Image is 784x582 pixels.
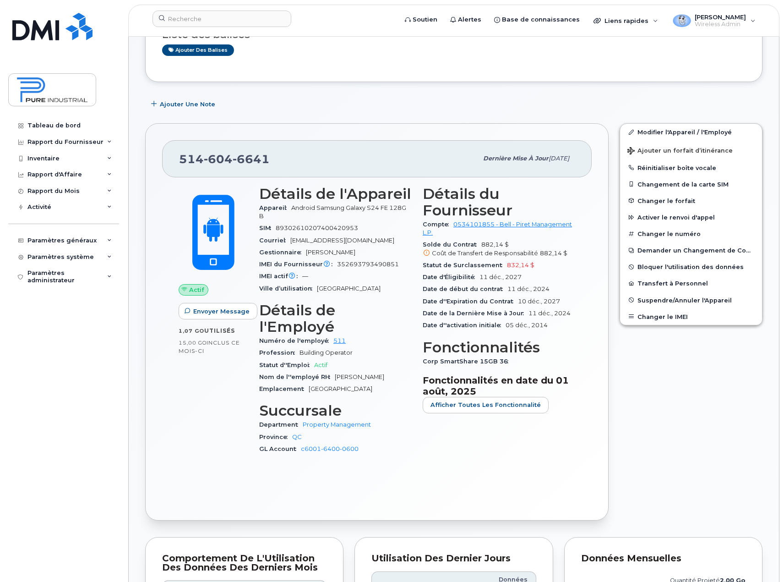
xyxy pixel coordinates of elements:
[259,362,314,368] span: Statut d''Emploi
[695,21,746,28] span: Wireless Admin
[259,204,291,211] span: Appareil
[259,445,301,452] span: GL Account
[162,44,234,56] a: Ajouter des balises
[502,15,580,24] span: Base de connaissances
[335,373,384,380] span: [PERSON_NAME]
[637,214,715,221] span: Activer le renvoi d'appel
[620,124,762,140] a: Modifier l'Appareil / l'Employé
[423,221,572,236] a: 0534101855 - Bell - Piret Management L.P.
[423,339,575,356] h3: Fonctionnalités
[507,286,550,292] span: 11 déc., 2024
[259,434,292,440] span: Province
[488,11,586,29] a: Base de connaissances
[259,273,302,280] span: IMEI actif
[549,155,569,162] span: [DATE]
[458,15,481,24] span: Alertes
[620,292,762,308] button: Suspendre/Annuler l'Appareil
[152,11,291,27] input: Recherche
[317,285,381,292] span: [GEOGRAPHIC_DATA]
[179,339,240,354] span: inclus ce mois-ci
[259,385,309,392] span: Emplacement
[259,402,412,419] h3: Succursale
[423,322,506,329] span: Date d''activation initiale
[479,274,522,280] span: 11 déc., 2027
[423,186,575,219] h3: Détails du Fournisseur
[398,11,444,29] a: Soutien
[162,29,746,40] h3: Liste des balises
[189,286,204,294] span: Actif
[587,11,664,30] div: Liens rapides
[627,147,733,156] span: Ajouter un forfait d’itinérance
[292,434,302,440] a: QC
[259,249,306,256] span: Gestionnaire
[620,258,762,275] button: Bloquer l'utilisation des données
[507,262,534,269] span: 832,14 $
[620,192,762,209] button: Changer le forfait
[259,225,276,231] span: SIM
[620,308,762,325] button: Changer le IMEI
[620,176,762,192] button: Changement de la carte SIM
[259,421,303,428] span: Department
[302,273,308,280] span: —
[423,241,481,248] span: Solde du Contrat
[301,445,359,452] a: c6001-6400-0600
[620,275,762,291] button: Transfert à Personnel
[204,327,235,334] span: utilisés
[581,554,746,563] div: Données mensuelles
[303,421,371,428] a: Property Management
[259,285,317,292] span: Ville d’utilisation
[432,250,538,257] span: Coût de Transfert de Responsabilité
[695,13,746,21] span: [PERSON_NAME]
[423,298,518,305] span: Date d''Expiration du Contrat
[179,328,204,334] span: 1,07 Go
[306,249,355,256] span: [PERSON_NAME]
[666,11,762,30] div: Denis Hogan
[309,385,372,392] span: [GEOGRAPHIC_DATA]
[423,397,549,413] button: Afficher Toutes les Fonctionnalité
[430,401,541,409] span: Afficher Toutes les Fonctionnalité
[423,375,575,397] h3: Fonctionnalités en date du 01 août, 2025
[506,322,548,329] span: 05 déc., 2014
[620,159,762,176] button: Réinitialiser boîte vocale
[423,310,528,317] span: Date de la Dernière Mise à Jour
[204,152,233,166] span: 604
[620,209,762,225] button: Activer le renvoi d'appel
[337,261,399,268] span: 352693793490851
[413,15,437,24] span: Soutien
[483,155,549,162] span: Dernière mise à jour
[145,96,223,112] button: Ajouter une Note
[259,337,333,344] span: Numéro de l'employé
[193,307,250,316] span: Envoyer Message
[540,250,567,257] span: 882,14 $
[162,554,327,572] div: Comportement de l'Utilisation des Données des Derniers Mois
[528,310,571,317] span: 11 déc., 2024
[518,298,560,305] span: 10 déc., 2027
[620,242,762,258] button: Demander un Changement de Compte
[259,373,335,380] span: Nom de l''employé RH
[314,362,327,368] span: Actif
[423,274,479,280] span: Date d'Éligibilité
[333,337,346,344] a: 511
[423,221,453,228] span: Compte
[259,237,290,244] span: Courriel
[423,262,507,269] span: Statut de Surclassement
[637,296,732,303] span: Suspendre/Annuler l'Appareil
[604,17,648,24] span: Liens rapides
[259,261,337,268] span: IMEI du Fournisseur
[637,197,695,204] span: Changer le forfait
[259,349,299,356] span: Profession
[423,358,513,365] span: Corp SmartShare 15GB 36
[673,14,691,27] img: User avatar
[673,11,691,30] div: User avatar
[423,241,575,258] span: 882,14 $
[259,302,412,335] h3: Détails de l'Employé
[444,11,488,29] a: Alertes
[233,152,270,166] span: 6641
[371,554,536,563] div: Utilisation des Dernier Jours
[276,225,358,231] span: 89302610207400420953
[160,100,215,109] span: Ajouter une Note
[259,204,406,220] span: Android Samsung Galaxy S24 FE 128GB
[259,186,412,202] h3: Détails de l'Appareil
[620,141,762,159] button: Ajouter un forfait d’itinérance
[179,340,207,346] span: 15,00 Go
